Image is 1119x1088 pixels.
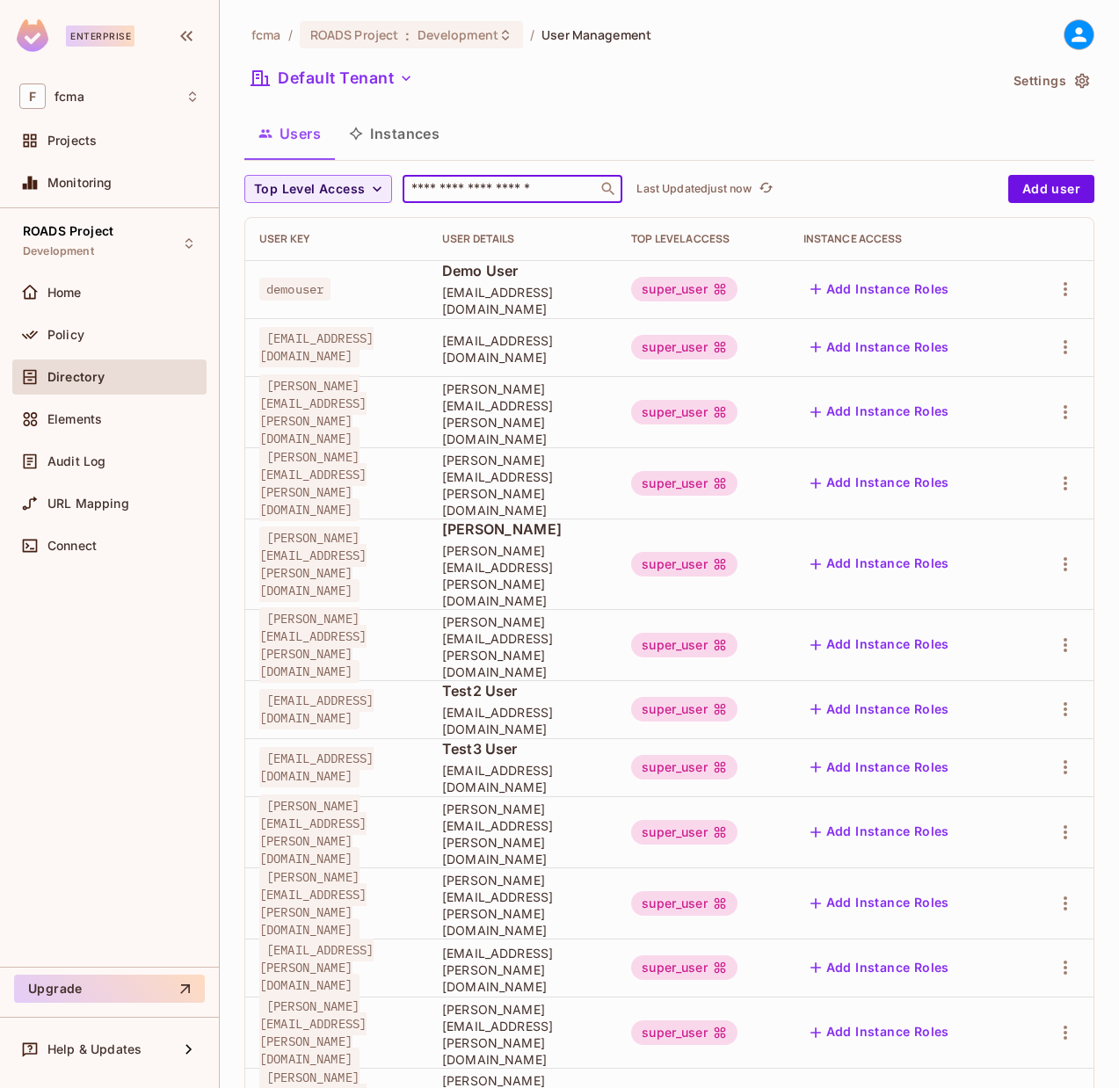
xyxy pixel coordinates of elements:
span: Demo User [442,261,603,280]
button: Add Instance Roles [803,631,956,659]
button: Users [244,112,335,156]
span: [EMAIL_ADDRESS][DOMAIN_NAME] [259,327,374,367]
span: [EMAIL_ADDRESS][DOMAIN_NAME] [259,747,374,787]
button: Add Instance Roles [803,1019,956,1047]
div: super_user [631,891,738,916]
button: Add Instance Roles [803,275,956,303]
span: [PERSON_NAME][EMAIL_ADDRESS][PERSON_NAME][DOMAIN_NAME] [259,526,367,602]
img: SReyMgAAAABJRU5ErkJggg== [17,19,48,52]
span: Test3 User [442,739,603,758]
div: super_user [631,633,738,657]
button: Upgrade [14,975,205,1003]
button: Add Instance Roles [803,550,956,578]
span: [EMAIL_ADDRESS][PERSON_NAME][DOMAIN_NAME] [442,945,603,995]
span: Elements [47,412,102,426]
button: Add user [1008,175,1094,203]
button: Add Instance Roles [803,954,956,982]
span: [PERSON_NAME][EMAIL_ADDRESS][PERSON_NAME][DOMAIN_NAME] [442,801,603,867]
span: Directory [47,370,105,384]
span: ROADS Project [23,224,113,238]
li: / [288,26,293,43]
button: Add Instance Roles [803,398,956,426]
div: super_user [631,335,738,359]
span: [PERSON_NAME][EMAIL_ADDRESS][PERSON_NAME][DOMAIN_NAME] [442,1001,603,1068]
span: Connect [47,539,97,553]
span: [PERSON_NAME][EMAIL_ADDRESS][PERSON_NAME][DOMAIN_NAME] [259,374,367,450]
div: super_user [631,400,738,424]
span: Test2 User [442,681,603,700]
span: the active workspace [251,26,281,43]
span: refresh [759,180,774,198]
span: Development [418,26,498,43]
div: super_user [631,697,738,722]
span: : [404,28,411,42]
div: super_user [631,955,738,980]
span: [PERSON_NAME] [442,519,603,539]
div: Enterprise [66,25,134,47]
span: [PERSON_NAME][EMAIL_ADDRESS][PERSON_NAME][DOMAIN_NAME] [442,381,603,447]
span: [PERSON_NAME][EMAIL_ADDRESS][PERSON_NAME][DOMAIN_NAME] [259,607,367,683]
button: Top Level Access [244,175,392,203]
div: super_user [631,820,738,845]
span: [PERSON_NAME][EMAIL_ADDRESS][PERSON_NAME][DOMAIN_NAME] [259,794,367,870]
div: super_user [631,1020,738,1045]
button: Add Instance Roles [803,818,956,846]
span: Click to refresh data [752,178,776,199]
span: Workspace: fcma [54,90,84,104]
span: Development [23,244,94,258]
button: Add Instance Roles [803,695,956,723]
span: F [19,83,46,109]
button: Add Instance Roles [803,889,956,918]
li: / [530,26,534,43]
span: User Management [541,26,651,43]
button: Add Instance Roles [803,333,956,361]
span: Audit Log [47,454,105,468]
div: User Details [442,232,603,246]
div: super_user [631,277,738,301]
span: Home [47,286,82,300]
span: ROADS Project [310,26,399,43]
div: User Key [259,232,414,246]
span: [EMAIL_ADDRESS][DOMAIN_NAME] [442,762,603,795]
button: Instances [335,112,454,156]
span: [PERSON_NAME][EMAIL_ADDRESS][PERSON_NAME][DOMAIN_NAME] [259,446,367,521]
span: Monitoring [47,176,113,190]
span: Top Level Access [254,178,365,200]
button: Default Tenant [244,64,420,92]
button: Add Instance Roles [803,469,956,497]
span: URL Mapping [47,497,129,511]
p: Last Updated just now [636,182,752,196]
span: [EMAIL_ADDRESS][DOMAIN_NAME] [442,332,603,366]
span: [PERSON_NAME][EMAIL_ADDRESS][PERSON_NAME][DOMAIN_NAME] [259,866,367,941]
span: [EMAIL_ADDRESS][DOMAIN_NAME] [442,284,603,317]
button: Add Instance Roles [803,753,956,781]
span: [PERSON_NAME][EMAIL_ADDRESS][PERSON_NAME][DOMAIN_NAME] [259,995,367,1070]
span: demouser [259,278,331,301]
div: Top Level Access [631,232,774,246]
span: [EMAIL_ADDRESS][PERSON_NAME][DOMAIN_NAME] [259,939,374,997]
span: [PERSON_NAME][EMAIL_ADDRESS][PERSON_NAME][DOMAIN_NAME] [442,452,603,519]
span: [PERSON_NAME][EMAIL_ADDRESS][PERSON_NAME][DOMAIN_NAME] [442,872,603,939]
div: super_user [631,755,738,780]
span: Policy [47,328,84,342]
button: Settings [1006,67,1094,95]
div: Instance Access [803,232,1007,246]
div: super_user [631,471,738,496]
span: Projects [47,134,97,148]
button: refresh [755,178,776,199]
span: [PERSON_NAME][EMAIL_ADDRESS][PERSON_NAME][DOMAIN_NAME] [442,542,603,609]
span: [EMAIL_ADDRESS][DOMAIN_NAME] [259,689,374,729]
span: [PERSON_NAME][EMAIL_ADDRESS][PERSON_NAME][DOMAIN_NAME] [442,613,603,680]
span: Help & Updates [47,1042,142,1056]
div: super_user [631,552,738,577]
span: [EMAIL_ADDRESS][DOMAIN_NAME] [442,704,603,737]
